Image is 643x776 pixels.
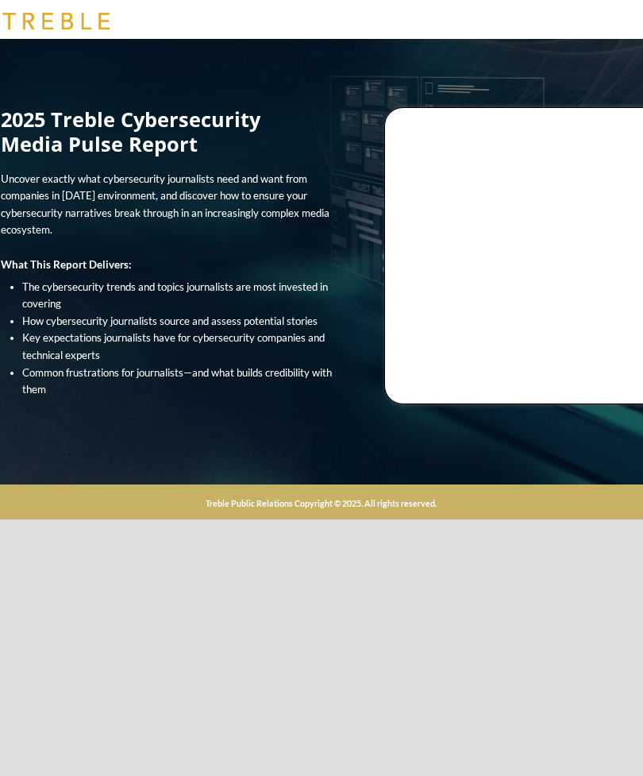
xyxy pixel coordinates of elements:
[1,172,329,237] span: Uncover exactly what cybersecurity journalists need and want from companies in [DATE] environment...
[1,258,132,271] strong: What This Report Delivers:
[22,366,332,396] span: Common frustrations for journalists—and what builds credibility with them
[22,280,328,311] span: The cybersecurity trends and topics journalists are most invested in covering
[1,106,260,157] span: 2025 Treble Cybersecurity Media Pulse Report
[22,331,325,361] span: Key expectations journalists have for cybersecurity companies and technical experts
[206,498,437,508] strong: Treble Public Relations Copyright © 2025. All rights reserved.
[22,315,318,327] span: How cybersecurity journalists source and assess potential stories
